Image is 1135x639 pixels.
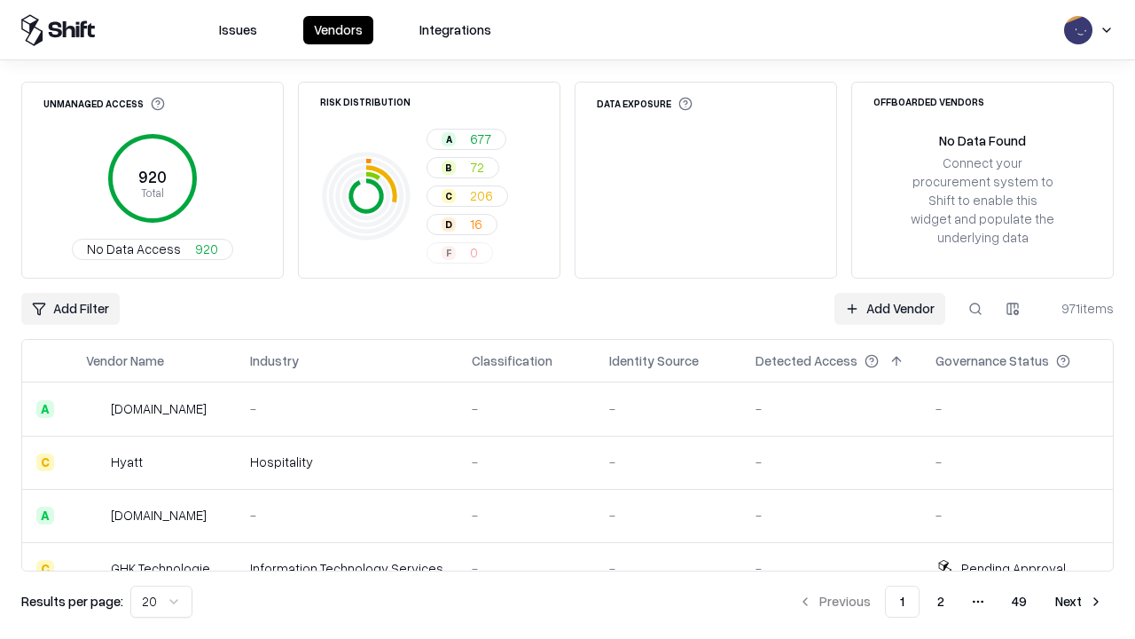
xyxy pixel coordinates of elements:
[21,592,123,611] p: Results per page:
[935,351,1049,370] div: Governance Status
[86,507,104,525] img: primesec.co.il
[208,16,268,44] button: Issues
[36,454,54,471] div: C
[442,217,456,232] div: D
[885,586,920,618] button: 1
[442,161,456,175] div: B
[111,559,222,578] div: GHK Technologies Inc.
[472,399,581,418] div: -
[250,453,443,471] div: Hospitality
[472,453,581,471] div: -
[609,559,727,578] div: -
[427,129,506,150] button: A677
[609,399,727,418] div: -
[250,506,443,525] div: -
[787,586,1114,618] nav: pagination
[138,167,167,186] tspan: 920
[442,189,456,203] div: C
[1043,299,1114,318] div: 971 items
[320,97,411,106] div: Risk Distribution
[939,131,1026,150] div: No Data Found
[909,154,1056,248] div: Connect your procurement system to Shift to enable this widget and populate the underlying data
[303,16,373,44] button: Vendors
[87,240,181,258] span: No Data Access
[472,559,581,578] div: -
[427,185,508,207] button: C206
[141,185,164,200] tspan: Total
[195,240,218,258] span: 920
[86,400,104,418] img: intrado.com
[36,400,54,418] div: A
[755,559,907,578] div: -
[873,97,984,106] div: Offboarded Vendors
[935,399,1099,418] div: -
[36,507,54,525] div: A
[923,586,959,618] button: 2
[597,97,693,111] div: Data Exposure
[998,586,1041,618] button: 49
[427,214,497,235] button: D16
[21,293,120,325] button: Add Filter
[609,453,727,471] div: -
[472,351,552,370] div: Classification
[755,506,907,525] div: -
[470,186,493,205] span: 206
[111,506,207,525] div: [DOMAIN_NAME]
[409,16,502,44] button: Integrations
[961,559,1066,578] div: Pending Approval
[43,97,165,111] div: Unmanaged Access
[470,130,491,148] span: 677
[86,560,104,578] img: GHK Technologies Inc.
[470,215,482,233] span: 16
[442,132,456,146] div: A
[470,158,484,177] span: 72
[86,351,164,370] div: Vendor Name
[609,506,727,525] div: -
[472,506,581,525] div: -
[86,454,104,471] img: Hyatt
[755,453,907,471] div: -
[72,239,233,260] button: No Data Access920
[1045,586,1114,618] button: Next
[755,351,857,370] div: Detected Access
[427,157,499,178] button: B72
[250,559,443,578] div: Information Technology Services
[111,399,207,418] div: [DOMAIN_NAME]
[111,453,143,471] div: Hyatt
[834,293,945,325] a: Add Vendor
[935,453,1099,471] div: -
[755,399,907,418] div: -
[250,351,299,370] div: Industry
[36,560,54,578] div: C
[609,351,699,370] div: Identity Source
[250,399,443,418] div: -
[935,506,1099,525] div: -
